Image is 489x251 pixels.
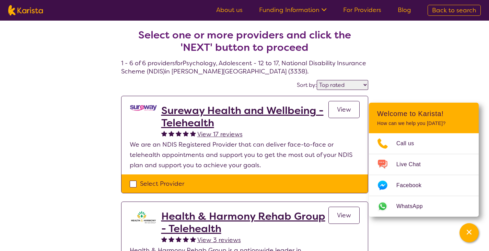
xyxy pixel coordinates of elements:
[176,130,182,136] img: fullstar
[190,130,196,136] img: fullstar
[161,210,328,235] a: Health & Harmony Rehab Group - Telehealth
[297,81,317,89] label: Sort by:
[337,211,351,219] span: View
[168,236,174,242] img: fullstar
[328,101,360,118] a: View
[369,133,479,217] ul: Choose channel
[8,5,43,15] img: Karista logo
[328,207,360,224] a: View
[197,236,241,244] span: View 3 reviews
[197,129,243,139] a: View 17 reviews
[377,110,470,118] h2: Welcome to Karista!
[130,139,360,170] p: We are an NDIS Registered Provider that can deliver face-to-face or telehealth appointments and s...
[343,6,381,14] a: For Providers
[129,29,360,54] h2: Select one or more providers and click the 'NEXT' button to proceed
[183,130,189,136] img: fullstar
[396,180,430,191] span: Facebook
[161,104,328,129] a: Sureway Health and Wellbeing - Telehealth
[161,130,167,136] img: fullstar
[396,159,429,170] span: Live Chat
[197,235,241,245] a: View 3 reviews
[168,130,174,136] img: fullstar
[428,5,481,16] a: Back to search
[377,121,470,126] p: How can we help you [DATE]?
[216,6,243,14] a: About us
[176,236,182,242] img: fullstar
[432,6,476,14] span: Back to search
[259,6,327,14] a: Funding Information
[130,104,157,112] img: vgwqq8bzw4bddvbx0uac.png
[121,12,368,76] h4: 1 - 6 of 6 providers for Psychology , Adolescent - 12 to 17 , National Disability Insurance Schem...
[459,223,479,242] button: Channel Menu
[161,236,167,242] img: fullstar
[396,138,422,149] span: Call us
[398,6,411,14] a: Blog
[369,196,479,217] a: Web link opens in a new tab.
[337,105,351,114] span: View
[197,130,243,138] span: View 17 reviews
[190,236,196,242] img: fullstar
[130,210,157,224] img: ztak9tblhgtrn1fit8ap.png
[183,236,189,242] img: fullstar
[369,103,479,217] div: Channel Menu
[396,201,431,212] span: WhatsApp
